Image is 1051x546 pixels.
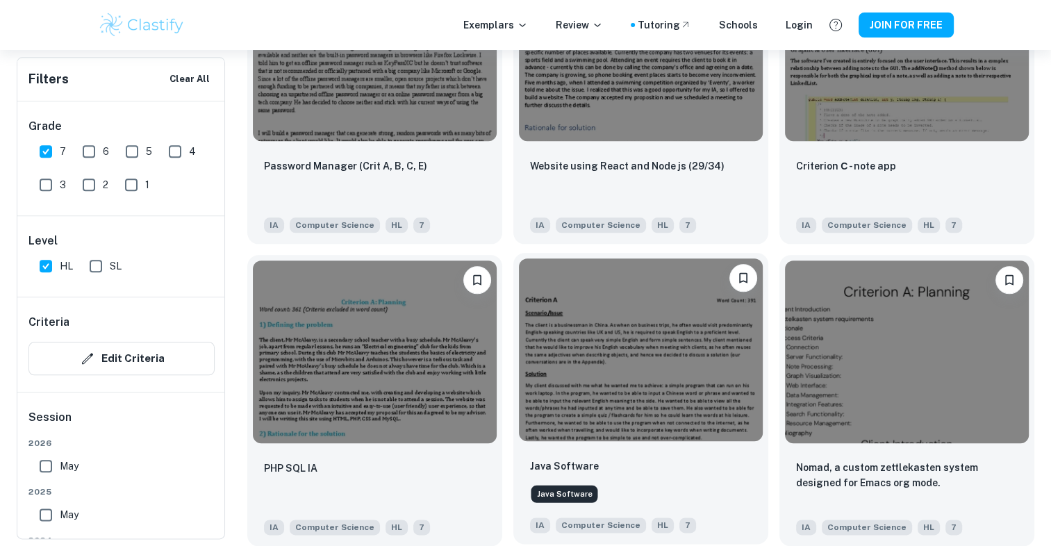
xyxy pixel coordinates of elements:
[386,520,408,535] span: HL
[729,264,757,292] button: Please log in to bookmark exemplars
[556,518,646,533] span: Computer Science
[822,217,912,233] span: Computer Science
[98,11,186,39] img: Clastify logo
[28,437,215,449] span: 2026
[945,520,962,535] span: 7
[28,233,215,249] h6: Level
[253,260,497,443] img: Computer Science IA example thumbnail: PHP SQL IA
[110,258,122,274] span: SL
[290,217,380,233] span: Computer Science
[60,258,73,274] span: HL
[638,17,691,33] a: Tutoring
[679,217,696,233] span: 7
[103,144,109,159] span: 6
[166,69,213,90] button: Clear All
[264,520,284,535] span: IA
[945,217,962,233] span: 7
[189,144,196,159] span: 4
[796,520,816,535] span: IA
[28,409,215,437] h6: Session
[824,13,847,37] button: Help and Feedback
[264,461,317,476] p: PHP SQL IA
[786,17,813,33] a: Login
[28,342,215,375] button: Edit Criteria
[796,217,816,233] span: IA
[530,217,550,233] span: IA
[779,255,1034,546] a: Please log in to bookmark exemplars Nomad, a custom zettlekasten system designed for Emacs org mo...
[556,17,603,33] p: Review
[413,520,430,535] span: 7
[60,177,66,192] span: 3
[28,486,215,498] span: 2025
[530,518,550,533] span: IA
[28,69,69,89] h6: Filters
[60,144,66,159] span: 7
[719,17,758,33] a: Schools
[60,458,78,474] span: May
[386,217,408,233] span: HL
[785,260,1029,443] img: Computer Science IA example thumbnail: Nomad, a custom zettlekasten system des
[513,255,768,546] a: Please log in to bookmark exemplarsJava SoftwareIAComputer ScienceHL7
[146,144,152,159] span: 5
[859,13,954,38] button: JOIN FOR FREE
[679,518,696,533] span: 7
[264,158,427,174] p: Password Manager (Crit A, B, C, E)
[60,507,78,522] span: May
[652,217,674,233] span: HL
[519,258,763,441] img: Computer Science IA example thumbnail: Java Software
[28,314,69,331] h6: Criteria
[463,266,491,294] button: Please log in to bookmark exemplars
[556,217,646,233] span: Computer Science
[796,460,1018,490] p: Nomad, a custom zettlekasten system designed for Emacs org mode.
[531,485,597,502] div: Java Software
[652,518,674,533] span: HL
[530,158,725,174] p: Website using React and Node js (29/34)
[918,520,940,535] span: HL
[413,217,430,233] span: 7
[145,177,149,192] span: 1
[463,17,528,33] p: Exemplars
[247,255,502,546] a: Please log in to bookmark exemplarsPHP SQL IAIAComputer ScienceHL7
[264,217,284,233] span: IA
[918,217,940,233] span: HL
[995,266,1023,294] button: Please log in to bookmark exemplars
[822,520,912,535] span: Computer Science
[28,118,215,135] h6: Grade
[103,177,108,192] span: 2
[530,458,599,474] p: Java Software
[290,520,380,535] span: Computer Science
[796,158,896,174] p: Criterion С - note app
